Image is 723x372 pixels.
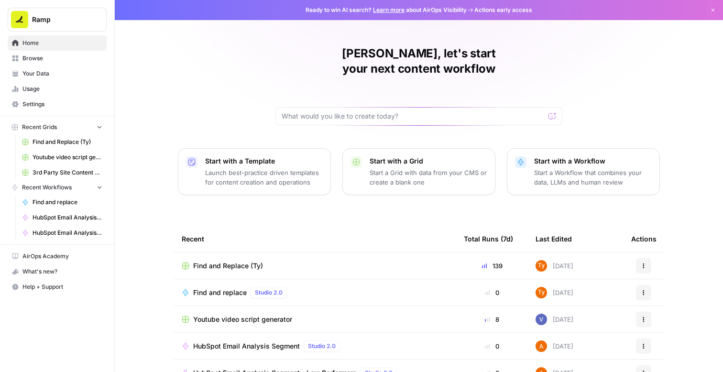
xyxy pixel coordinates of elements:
[18,195,107,210] a: Find and replace
[8,97,107,112] a: Settings
[182,315,449,324] a: Youtube video script generator
[193,341,300,351] span: HubSpot Email Analysis Segment
[536,340,547,352] img: i32oznjerd8hxcycc1k00ct90jt3
[182,226,449,252] div: Recent
[8,81,107,97] a: Usage
[536,314,573,325] div: [DATE]
[8,35,107,51] a: Home
[22,69,102,78] span: Your Data
[8,120,107,134] button: Recent Grids
[8,66,107,81] a: Your Data
[33,168,102,177] span: 3rd Party Site Content - [PERSON_NAME]
[22,123,57,131] span: Recent Grids
[536,287,573,298] div: [DATE]
[8,51,107,66] a: Browse
[11,11,28,28] img: Ramp Logo
[22,39,102,47] span: Home
[8,8,107,32] button: Workspace: Ramp
[22,283,102,291] span: Help + Support
[33,213,102,222] span: HubSpot Email Analysis Segment
[373,6,405,13] a: Learn more
[18,225,107,241] a: HubSpot Email Analysis Segment - Low Performers
[536,287,547,298] img: szi60bu66hjqu9o5fojcby1muiuu
[18,165,107,180] a: 3rd Party Site Content - [PERSON_NAME]
[32,15,90,24] span: Ramp
[22,183,72,192] span: Recent Workflows
[33,138,102,146] span: Find and Replace (Ty)
[536,260,547,272] img: szi60bu66hjqu9o5fojcby1muiuu
[193,315,292,324] span: Youtube video script generator
[193,261,263,271] span: Find and Replace (Ty)
[182,261,449,271] a: Find and Replace (Ty)
[8,249,107,264] a: AirOps Academy
[18,150,107,165] a: Youtube video script generator
[507,148,660,195] button: Start with a WorkflowStart a Workflow that combines your data, LLMs and human review
[18,210,107,225] a: HubSpot Email Analysis Segment
[464,261,520,271] div: 139
[8,180,107,195] button: Recent Workflows
[342,148,495,195] button: Start with a GridStart a Grid with data from your CMS or create a blank one
[182,340,449,352] a: HubSpot Email Analysis SegmentStudio 2.0
[275,46,562,77] h1: [PERSON_NAME], let's start your next content workflow
[205,156,323,166] p: Start with a Template
[282,111,545,121] input: What would you like to create today?
[534,156,652,166] p: Start with a Workflow
[8,279,107,295] button: Help + Support
[178,148,331,195] button: Start with a TemplateLaunch best-practice driven templates for content creation and operations
[8,264,107,279] button: What's new?
[22,54,102,63] span: Browse
[536,226,572,252] div: Last Edited
[308,342,336,350] span: Studio 2.0
[536,340,573,352] div: [DATE]
[536,314,547,325] img: 2tijbeq1l253n59yk5qyo2htxvbk
[22,100,102,109] span: Settings
[33,198,102,207] span: Find and replace
[18,134,107,150] a: Find and Replace (Ty)
[33,153,102,162] span: Youtube video script generator
[193,288,247,297] span: Find and replace
[182,287,449,298] a: Find and replaceStudio 2.0
[464,341,520,351] div: 0
[370,168,487,187] p: Start a Grid with data from your CMS or create a blank one
[8,264,106,279] div: What's new?
[255,288,283,297] span: Studio 2.0
[534,168,652,187] p: Start a Workflow that combines your data, LLMs and human review
[205,168,323,187] p: Launch best-practice driven templates for content creation and operations
[370,156,487,166] p: Start with a Grid
[631,226,657,252] div: Actions
[464,226,513,252] div: Total Runs (7d)
[22,252,102,261] span: AirOps Academy
[474,6,532,14] span: Actions early access
[464,288,520,297] div: 0
[33,229,102,237] span: HubSpot Email Analysis Segment - Low Performers
[464,315,520,324] div: 8
[306,6,467,14] span: Ready to win AI search? about AirOps Visibility
[536,260,573,272] div: [DATE]
[22,85,102,93] span: Usage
